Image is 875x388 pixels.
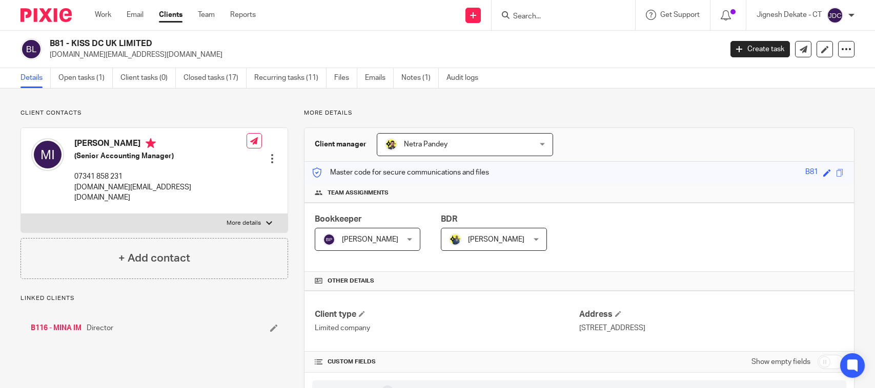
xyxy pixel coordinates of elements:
[120,68,176,88] a: Client tasks (0)
[146,138,156,148] i: Primary
[184,68,247,88] a: Closed tasks (17)
[315,215,362,223] span: Bookkeeper
[95,10,111,20] a: Work
[50,50,715,60] p: [DOMAIN_NAME][EMAIL_ADDRESS][DOMAIN_NAME]
[304,109,854,117] p: More details
[21,294,288,303] p: Linked clients
[342,236,398,243] span: [PERSON_NAME]
[328,189,389,197] span: Team assignments
[315,139,367,149] h3: Client manager
[74,151,247,161] h5: (Senior Accounting Manager)
[328,277,374,285] span: Other details
[579,323,844,333] p: [STREET_ADDRESS]
[468,236,524,243] span: [PERSON_NAME]
[730,41,790,57] a: Create task
[757,10,822,20] p: Jignesh Dekate - CT
[660,11,700,18] span: Get Support
[74,171,247,182] p: 07341 858 231
[50,38,582,49] h2: B81 - KISS DC UK LIMITED
[401,68,439,88] a: Notes (1)
[198,10,215,20] a: Team
[31,323,82,333] a: B116 - MINA IM
[127,10,144,20] a: Email
[312,167,489,178] p: Master code for secure communications and files
[512,12,604,21] input: Search
[365,68,394,88] a: Emails
[404,141,447,148] span: Netra Pandey
[58,68,113,88] a: Open tasks (1)
[315,309,579,320] h4: Client type
[21,38,42,60] img: svg%3E
[74,182,247,203] p: [DOMAIN_NAME][EMAIL_ADDRESS][DOMAIN_NAME]
[449,233,461,246] img: Dennis-Starbridge.jpg
[441,215,457,223] span: BDR
[805,167,818,179] div: B81
[87,323,113,333] span: Director
[315,323,579,333] p: Limited company
[315,358,579,366] h4: CUSTOM FIELDS
[579,309,844,320] h4: Address
[159,10,182,20] a: Clients
[323,233,335,246] img: svg%3E
[227,219,261,227] p: More details
[385,138,397,150] img: Netra-New-Starbridge-Yellow.jpg
[254,68,327,88] a: Recurring tasks (11)
[334,68,357,88] a: Files
[230,10,256,20] a: Reports
[446,68,486,88] a: Audit logs
[21,109,288,117] p: Client contacts
[74,138,247,151] h4: [PERSON_NAME]
[827,7,843,24] img: svg%3E
[21,8,72,22] img: Pixie
[21,68,51,88] a: Details
[751,357,810,367] label: Show empty fields
[118,250,190,266] h4: + Add contact
[31,138,64,171] img: svg%3E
